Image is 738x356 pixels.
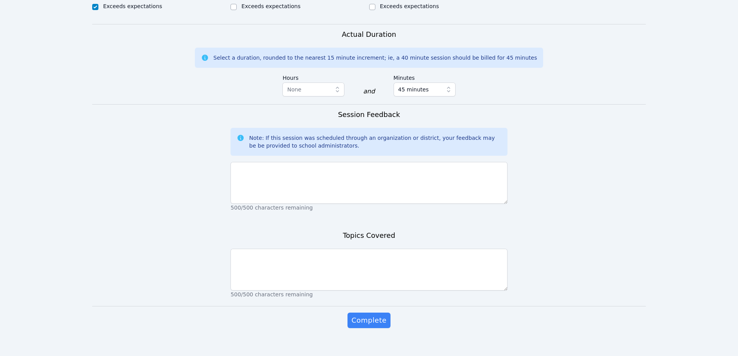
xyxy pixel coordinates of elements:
h3: Session Feedback [338,109,400,120]
div: and [363,87,375,96]
label: Hours [282,71,344,83]
div: Note: If this session was scheduled through an organization or district, your feedback may be be ... [249,134,501,150]
label: Exceeds expectations [380,3,439,9]
button: Complete [347,313,390,328]
span: None [287,86,301,93]
span: Complete [351,315,386,326]
button: None [282,83,344,96]
label: Exceeds expectations [103,3,162,9]
h3: Actual Duration [342,29,396,40]
h3: Topics Covered [343,230,395,241]
label: Minutes [394,71,456,83]
div: Select a duration, rounded to the nearest 15 minute increment; ie, a 40 minute session should be ... [213,54,537,62]
label: Exceeds expectations [241,3,300,9]
button: 45 minutes [394,83,456,96]
span: 45 minutes [398,85,429,94]
p: 500/500 characters remaining [231,291,507,298]
p: 500/500 characters remaining [231,204,507,212]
